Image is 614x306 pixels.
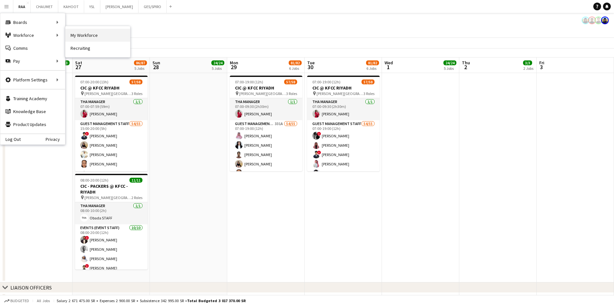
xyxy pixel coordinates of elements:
div: 5 Jobs [134,66,147,71]
a: Product Updates [0,118,65,131]
button: RAA [13,0,31,13]
span: ! [317,132,321,136]
span: 3 Roles [363,91,374,96]
span: 2 [461,63,470,71]
h3: CIC @ KFCC RIYADH [230,85,302,91]
app-job-card: 07:00-19:00 (12h)57/58CIC @ KFCC RIYADH [PERSON_NAME][GEOGRAPHIC_DATA]3 RolesTHA Manager1/107:00-... [230,76,302,171]
a: Log Out [0,137,21,142]
span: 86/87 [134,60,147,65]
a: Training Academy [0,92,65,105]
div: 2 Jobs [523,66,533,71]
span: ! [317,151,321,154]
span: Fri [539,60,544,66]
div: Workforce [0,29,65,42]
h3: CIC @ KFCC RIYADH [307,85,380,91]
span: 57/58 [362,79,374,84]
button: [PERSON_NAME] [100,0,139,13]
app-user-avatar: Kenan Tesfaselase [588,16,596,24]
button: CHAUMET [31,0,58,13]
app-card-role: THA Manager1/107:00-07:59 (59m)[PERSON_NAME] [75,98,148,120]
a: Privacy [46,137,65,142]
span: ! [85,264,89,268]
app-user-avatar: Jesus Relampagos [595,16,602,24]
span: All jobs [36,298,51,303]
div: 6 Jobs [289,66,301,71]
app-card-role: THA Manager1/107:00-09:30 (2h30m)[PERSON_NAME] [230,98,302,120]
a: Recruiting [65,42,130,55]
h3: CIC - PACKERS @ KFCC - RIYADH [75,183,148,195]
span: 2 Roles [131,195,142,200]
span: 81/82 [289,60,302,65]
div: 6 Jobs [366,66,379,71]
div: Boards [0,16,65,29]
a: Comms [0,42,65,55]
a: My Workforce [65,29,130,42]
span: 81/82 [366,60,379,65]
app-card-role: THA Manager1/107:00-09:30 (2h30m)[PERSON_NAME] [307,98,380,120]
span: 24/24 [443,60,456,65]
button: KAHOOT [58,0,84,13]
span: 3 [538,63,544,71]
button: Budgeted [3,297,30,304]
span: Sun [152,60,160,66]
span: [PERSON_NAME][GEOGRAPHIC_DATA] [239,91,286,96]
span: Thu [462,60,470,66]
app-job-card: 07:00-20:00 (13h)57/58CIC @ KFCC RIYADH [PERSON_NAME][GEOGRAPHIC_DATA]3 RolesTHA Manager1/107:00-... [75,76,148,171]
span: Mon [230,60,238,66]
span: Total Budgeted 3 017 370.00 SR [187,298,246,303]
span: Tue [307,60,315,66]
span: 3 Roles [131,91,142,96]
button: YSL [84,0,100,13]
span: ! [85,132,89,136]
span: Sat [75,60,82,66]
h3: CIC @ KFCC RIYADH [75,85,148,91]
div: Salary 2 671 475.00 SR + Expenses 2 900.00 SR + Subsistence 342 995.00 SR = [57,298,246,303]
div: LIAISON OFFICERS [10,284,52,291]
div: 5 Jobs [444,66,456,71]
span: [PERSON_NAME][GEOGRAPHIC_DATA] [317,91,363,96]
span: 1 [384,63,393,71]
span: Wed [385,60,393,66]
a: Knowledge Base [0,105,65,118]
span: 57/58 [284,79,297,84]
span: 27 [74,63,82,71]
span: 07:00-20:00 (13h) [80,79,108,84]
span: 28 [151,63,160,71]
span: 57/58 [129,79,142,84]
span: 07:00-19:00 (12h) [312,79,340,84]
span: [PERSON_NAME][GEOGRAPHIC_DATA] - [GEOGRAPHIC_DATA] [84,195,131,200]
span: 08:00-20:00 (12h) [80,178,108,183]
span: ! [85,236,89,240]
div: 5 Jobs [212,66,224,71]
app-card-role: THA Manager1/108:00-10:00 (2h)Obada STAFF [75,202,148,224]
span: 29 [229,63,238,71]
span: 3/3 [523,60,532,65]
span: 30 [306,63,315,71]
app-job-card: 07:00-19:00 (12h)57/58CIC @ KFCC RIYADH [PERSON_NAME][GEOGRAPHIC_DATA]3 RolesTHA Manager1/107:00-... [307,76,380,171]
span: 07:00-19:00 (12h) [235,79,263,84]
span: 3 Roles [286,91,297,96]
app-user-avatar: Lin Allaf [601,16,609,24]
div: Pay [0,55,65,68]
span: [PERSON_NAME][GEOGRAPHIC_DATA] [84,91,131,96]
span: Budgeted [10,299,29,303]
span: 24/24 [211,60,224,65]
span: 11/11 [129,178,142,183]
app-user-avatar: Lin Allaf [582,16,589,24]
div: Platform Settings [0,73,65,86]
app-job-card: 08:00-20:00 (12h)11/11CIC - PACKERS @ KFCC - RIYADH [PERSON_NAME][GEOGRAPHIC_DATA] - [GEOGRAPHIC_... [75,174,148,269]
button: GES/SPIRO [139,0,167,13]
